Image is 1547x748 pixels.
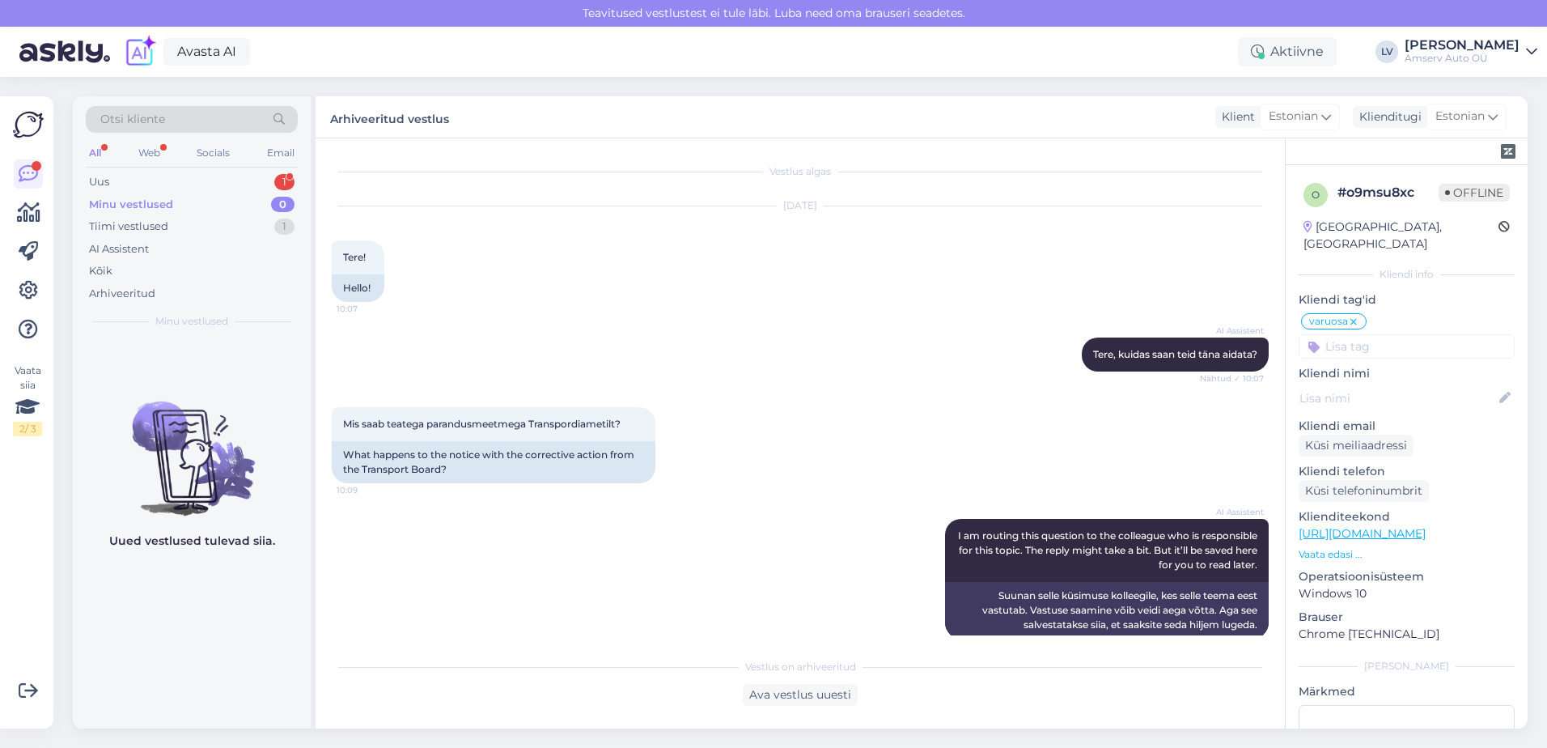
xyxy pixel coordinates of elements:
[155,314,228,329] span: Minu vestlused
[743,684,858,706] div: Ava vestlus uuesti
[89,241,149,257] div: AI Assistent
[1299,291,1515,308] p: Kliendi tag'id
[1312,189,1320,201] span: o
[1299,418,1515,435] p: Kliendi email
[332,441,655,483] div: What happens to the notice with the corrective action from the Transport Board?
[330,106,449,128] label: Arhiveeritud vestlus
[332,164,1269,179] div: Vestlus algas
[1405,52,1519,65] div: Amserv Auto OÜ
[1299,435,1413,457] div: Küsi meiliaadressi
[135,142,163,164] div: Web
[1299,568,1515,585] p: Operatsioonisüsteem
[89,219,168,235] div: Tiimi vestlused
[274,174,295,190] div: 1
[1501,144,1515,159] img: zendesk
[1299,609,1515,626] p: Brauser
[1299,659,1515,674] div: [PERSON_NAME]
[1435,108,1485,125] span: Estonian
[13,109,44,140] img: Askly Logo
[109,533,275,550] p: Uued vestlused tulevad siia.
[332,274,384,302] div: Hello!
[89,174,109,190] div: Uus
[945,582,1269,639] div: Suunan selle küsimuse kolleegile, kes selle teema eest vastutab. Vastuse saamine võib veidi aega ...
[332,198,1269,213] div: [DATE]
[13,363,42,436] div: Vaata siia
[343,418,621,430] span: Mis saab teatega parandusmeetmega Transpordiametilt?
[1299,365,1515,382] p: Kliendi nimi
[958,529,1260,571] span: I am routing this question to the colleague who is responsible for this topic. The reply might ta...
[1375,40,1398,63] div: LV
[13,422,42,436] div: 2 / 3
[1309,317,1348,326] span: varuosa
[271,197,295,213] div: 0
[1200,372,1264,385] span: Nähtud ✓ 10:07
[73,372,311,518] img: No chats
[1439,184,1510,202] span: Offline
[1215,108,1255,125] div: Klient
[1353,108,1422,125] div: Klienditugi
[163,38,250,66] a: Avasta AI
[1299,526,1426,541] a: [URL][DOMAIN_NAME]
[89,286,155,302] div: Arhiveeritud
[337,484,397,496] span: 10:09
[1203,506,1264,518] span: AI Assistent
[100,111,165,128] span: Otsi kliente
[1203,325,1264,337] span: AI Assistent
[1405,39,1519,52] div: [PERSON_NAME]
[1303,219,1498,253] div: [GEOGRAPHIC_DATA], [GEOGRAPHIC_DATA]
[745,660,856,674] span: Vestlus on arhiveeritud
[1337,183,1439,202] div: # o9msu8xc
[274,219,295,235] div: 1
[193,142,233,164] div: Socials
[1299,267,1515,282] div: Kliendi info
[89,197,173,213] div: Minu vestlused
[1299,626,1515,643] p: Chrome [TECHNICAL_ID]
[337,303,397,315] span: 10:07
[343,251,366,263] span: Tere!
[1093,348,1257,360] span: Tere, kuidas saan teid täna aidata?
[1299,508,1515,525] p: Klienditeekond
[1405,39,1537,65] a: [PERSON_NAME]Amserv Auto OÜ
[86,142,104,164] div: All
[1238,37,1337,66] div: Aktiivne
[1299,334,1515,359] input: Lisa tag
[1299,585,1515,602] p: Windows 10
[1299,463,1515,480] p: Kliendi telefon
[264,142,298,164] div: Email
[89,263,112,279] div: Kõik
[1299,683,1515,700] p: Märkmed
[1299,547,1515,562] p: Vaata edasi ...
[1299,480,1429,502] div: Küsi telefoninumbrit
[1299,389,1496,407] input: Lisa nimi
[123,35,157,69] img: explore-ai
[1269,108,1318,125] span: Estonian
